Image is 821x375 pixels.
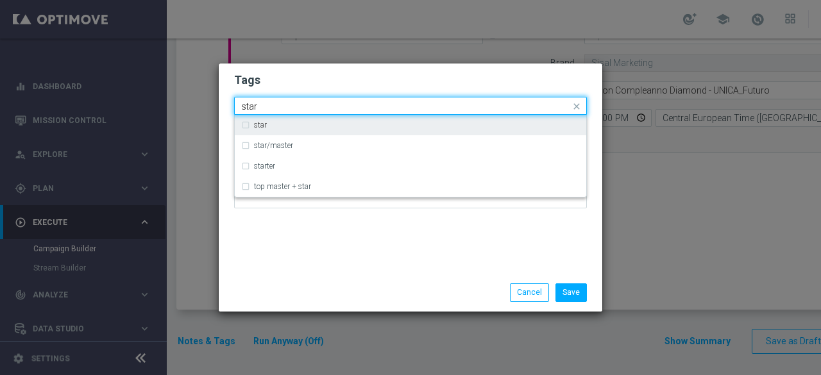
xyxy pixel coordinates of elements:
[254,183,311,190] label: top master + star
[241,135,580,156] div: star/master
[510,283,549,301] button: Cancel
[234,115,587,197] ng-dropdown-panel: Options list
[254,142,293,149] label: star/master
[234,72,587,88] h2: Tags
[254,121,267,129] label: star
[241,115,580,135] div: star
[254,162,275,170] label: starter
[241,156,580,176] div: starter
[241,176,580,197] div: top master + star
[555,283,587,301] button: Save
